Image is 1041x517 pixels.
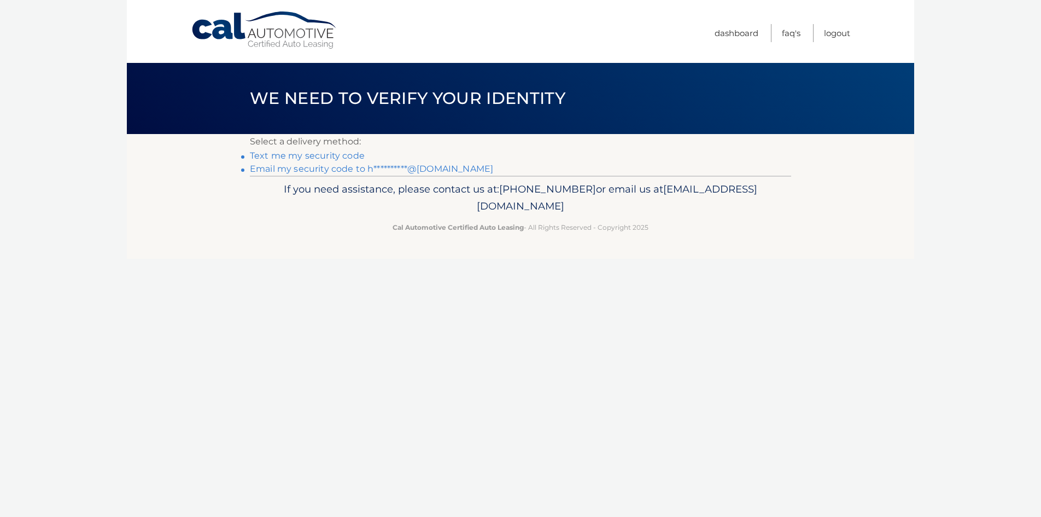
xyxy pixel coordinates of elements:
p: - All Rights Reserved - Copyright 2025 [257,222,784,233]
p: If you need assistance, please contact us at: or email us at [257,181,784,216]
a: FAQ's [782,24,800,42]
a: Logout [824,24,850,42]
a: Cal Automotive [191,11,338,50]
strong: Cal Automotive Certified Auto Leasing [393,223,524,231]
p: Select a delivery method: [250,134,791,149]
a: Email my security code to h**********@[DOMAIN_NAME] [250,164,493,174]
a: Text me my security code [250,150,365,161]
span: [PHONE_NUMBER] [499,183,596,195]
a: Dashboard [715,24,758,42]
span: We need to verify your identity [250,88,565,108]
